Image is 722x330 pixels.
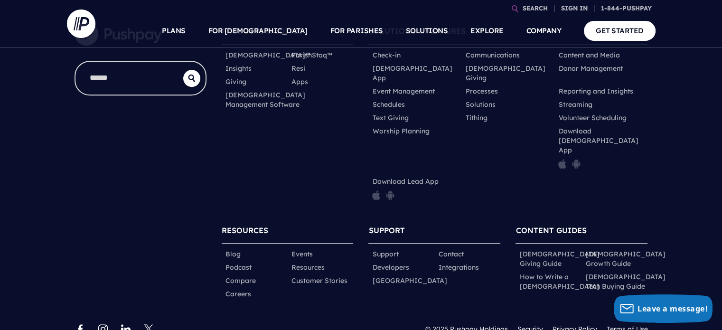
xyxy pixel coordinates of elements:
[291,50,332,60] a: ParishStaq™
[386,190,394,200] img: pp_icon_gplay.png
[162,14,186,47] a: PLANS
[372,249,398,259] a: Support
[225,50,310,60] a: [DEMOGRAPHIC_DATA]™
[438,249,463,259] a: Contact
[638,303,708,314] span: Leave a message!
[558,50,619,60] a: Content and Media
[372,113,408,123] a: Text Giving
[558,100,592,109] a: Streaming
[291,276,347,285] a: Customer Stories
[330,14,383,47] a: FOR PARISHES
[519,272,599,291] a: How to Write a [DEMOGRAPHIC_DATA]
[372,263,409,272] a: Developers
[225,276,256,285] a: Compare
[526,14,562,47] a: COMPANY
[558,159,566,169] img: pp_icon_appstore.png
[372,276,447,285] a: [GEOGRAPHIC_DATA]
[291,263,324,272] a: Resources
[465,113,487,123] a: Tithing
[291,249,312,259] a: Events
[438,263,478,272] a: Integrations
[291,64,305,73] a: Resi
[225,289,251,299] a: Careers
[372,126,429,136] a: Worship Planning
[465,100,495,109] a: Solutions
[372,64,458,83] a: [DEMOGRAPHIC_DATA] App
[225,263,252,272] a: Podcast
[225,77,246,86] a: Giving
[585,249,665,268] a: [DEMOGRAPHIC_DATA] Growth Guide
[584,21,656,40] a: GET STARTED
[554,124,647,175] li: Download [DEMOGRAPHIC_DATA] App
[558,113,626,123] a: Volunteer Scheduling
[368,221,500,244] h6: SUPPORT
[368,175,461,206] li: Download Lead App
[222,221,354,244] h6: RESOURCES
[291,77,308,86] a: Apps
[558,86,633,96] a: Reporting and Insights
[372,86,434,96] a: Event Management
[225,64,252,73] a: Insights
[372,190,380,200] img: pp_icon_appstore.png
[225,249,241,259] a: Blog
[614,294,713,323] button: Leave a message!
[558,64,622,73] a: Donor Management
[208,14,308,47] a: FOR [DEMOGRAPHIC_DATA]
[372,100,404,109] a: Schedules
[519,249,599,268] a: [DEMOGRAPHIC_DATA] Giving Guide
[465,86,497,96] a: Processes
[585,272,665,291] a: [DEMOGRAPHIC_DATA] Tech Buying Guide
[516,221,647,244] h6: CONTENT GUIDES
[372,50,400,60] a: Check-in
[406,14,448,47] a: SOLUTIONS
[470,14,504,47] a: EXPLORE
[225,90,305,109] a: [DEMOGRAPHIC_DATA] Management Software
[465,50,519,60] a: Communications
[572,159,581,169] img: pp_icon_gplay.png
[465,64,551,83] a: [DEMOGRAPHIC_DATA] Giving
